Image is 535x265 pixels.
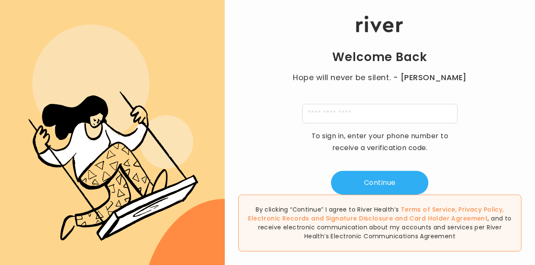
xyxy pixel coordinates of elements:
a: Electronic Records and Signature Disclosure [248,214,393,223]
div: By clicking “Continue” I agree to River Health’s [238,195,521,251]
span: , and to receive electronic communication about my accounts and services per River Health’s Elect... [258,214,512,240]
a: Terms of Service [401,205,455,214]
a: Privacy Policy [458,205,502,214]
p: Hope will never be silent. [284,72,475,84]
a: Card Holder Agreement [409,214,488,223]
button: Continue [331,171,428,195]
p: To sign in, enter your phone number to receive a verification code. [306,130,454,154]
span: - [PERSON_NAME] [393,72,467,84]
span: , , and [248,205,504,223]
h1: Welcome Back [332,50,427,65]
